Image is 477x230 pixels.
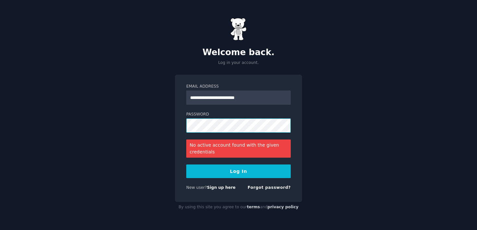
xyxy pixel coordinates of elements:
[186,84,291,90] label: Email Address
[186,139,291,158] div: No active account found with the given credentials
[186,185,207,190] span: New user?
[175,60,302,66] p: Log in your account.
[248,185,291,190] a: Forgot password?
[230,18,247,41] img: Gummy Bear
[186,112,291,117] label: Password
[247,205,260,209] a: terms
[186,164,291,178] button: Log In
[175,47,302,58] h2: Welcome back.
[267,205,299,209] a: privacy policy
[175,202,302,212] div: By using this site you agree to our and
[207,185,236,190] a: Sign up here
